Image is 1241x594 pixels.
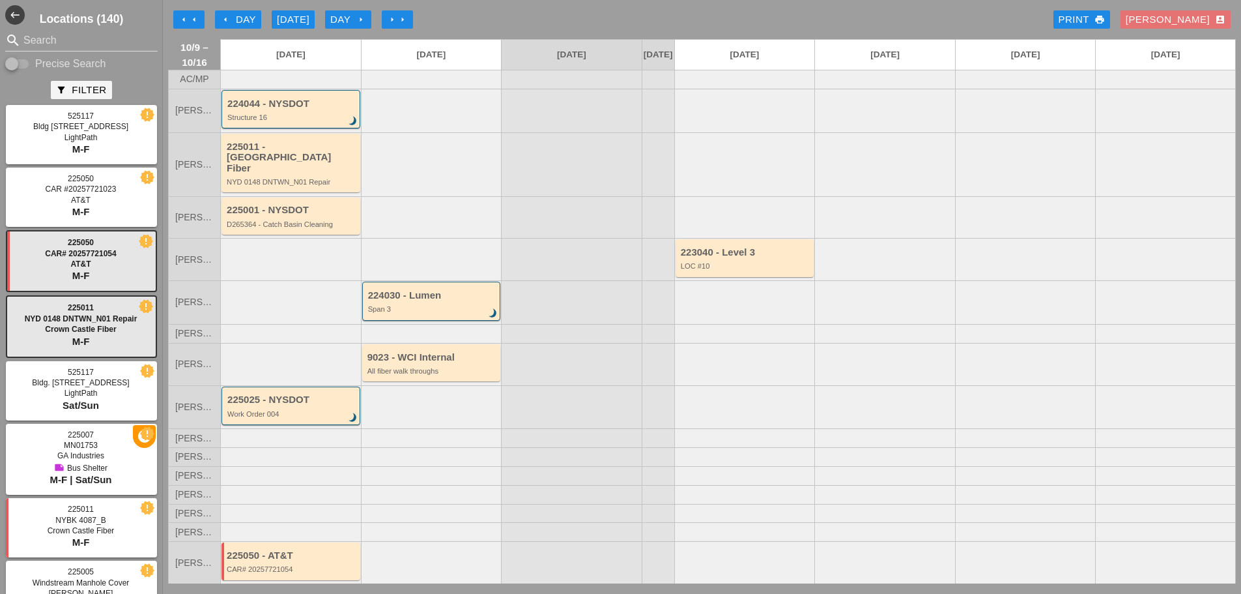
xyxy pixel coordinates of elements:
[1215,14,1225,25] i: account_box
[175,558,214,568] span: [PERSON_NAME]
[220,12,256,27] div: Day
[72,336,90,347] span: M-F
[141,428,153,439] i: new_releases
[175,452,214,462] span: [PERSON_NAME]
[141,365,153,377] i: new_releases
[227,565,357,573] div: CAR# 20257721054
[71,196,91,205] span: AT&T
[1096,40,1235,70] a: [DATE]
[68,111,94,121] span: 525117
[5,33,21,48] i: search
[178,14,189,25] i: arrow_left
[367,352,498,363] div: 9023 - WCI Internal
[221,40,361,70] a: [DATE]
[502,40,642,70] a: [DATE]
[175,213,214,222] span: [PERSON_NAME]
[175,297,214,307] span: [PERSON_NAME]
[387,14,397,25] i: arrow_right
[642,40,674,70] a: [DATE]
[325,10,371,29] button: Day
[220,14,231,25] i: arrow_left
[368,305,497,313] div: Span 3
[227,98,356,110] div: 224044 - NYSDOT
[1120,10,1231,29] button: [PERSON_NAME]
[55,516,106,525] span: NYBK 4087_B
[5,56,158,72] div: Enable Precise search to match search terms exactly.
[45,325,116,334] span: Crown Castle Fiber
[32,378,129,387] span: Bldg. [STREET_ADDRESS]
[175,434,214,443] span: [PERSON_NAME]
[68,174,94,183] span: 225050
[56,83,106,98] div: Filter
[68,430,94,439] span: 225007
[277,12,309,27] div: [DATE]
[141,502,153,514] i: new_releases
[681,262,811,270] div: LOC #10
[189,14,199,25] i: arrow_left
[5,5,25,25] i: west
[175,527,214,537] span: [PERSON_NAME]
[68,505,94,514] span: 225011
[175,509,214,518] span: [PERSON_NAME]
[175,40,214,70] span: 10/9 – 10/16
[45,249,116,258] span: CAR# 20257721054
[227,394,356,406] div: 225025 - NYSDOT
[70,260,91,269] span: AT&T
[46,185,117,194] span: CAR #20257721023
[33,578,130,587] span: Windstream Manhole Cover
[5,5,25,25] button: Shrink Sidebar
[72,206,90,217] span: M-F
[272,10,315,29] button: [DATE]
[356,14,366,25] i: arrow_right
[35,57,106,70] label: Precise Search
[68,567,94,576] span: 225005
[675,40,815,70] a: [DATE]
[63,400,99,411] span: Sat/Sun
[175,160,214,170] span: [PERSON_NAME]
[68,238,94,247] span: 225050
[68,368,94,377] span: 525117
[227,141,357,174] div: 225011 - [GEOGRAPHIC_DATA] Fiber
[64,441,98,450] span: MN01753
[681,247,811,258] div: 223040 - Level 3
[72,537,90,548] span: M-F
[54,462,64,473] i: note
[67,464,107,473] span: Bus Shelter
[56,85,66,95] i: filter_alt
[227,113,356,121] div: Structure 16
[175,106,214,115] span: [PERSON_NAME]
[25,314,137,323] span: NYD 0148 DNTWN_N01 Repair
[140,301,152,312] i: new_releases
[175,471,214,481] span: [PERSON_NAME]
[175,329,214,338] span: [PERSON_NAME]
[815,40,955,70] a: [DATE]
[57,451,104,460] span: GA Industries
[1059,12,1105,27] div: Print
[50,474,111,485] span: M-F | Sat/Sun
[173,10,205,29] button: Move Back 1 Week
[382,10,413,29] button: Move Ahead 1 Week
[180,74,208,84] span: AC/MP
[227,205,357,216] div: 225001 - NYSDOT
[72,270,90,281] span: M-F
[64,389,98,398] span: LightPath
[48,526,115,535] span: Crown Castle Fiber
[175,255,214,265] span: [PERSON_NAME]
[175,359,214,369] span: [PERSON_NAME]
[215,10,261,29] button: Day
[227,220,357,228] div: D265364 - Catch Basin Cleaning
[141,171,153,183] i: new_releases
[346,114,360,128] i: brightness_3
[141,565,153,576] i: new_releases
[141,109,153,121] i: new_releases
[397,14,408,25] i: arrow_right
[23,30,139,51] input: Search
[367,367,498,375] div: All fiber walk throughs
[33,122,128,131] span: Bldg [STREET_ADDRESS]
[956,40,1096,70] a: [DATE]
[1126,12,1225,27] div: [PERSON_NAME]
[64,133,98,142] span: LightPath
[227,410,356,418] div: Work Order 004
[140,235,152,247] i: new_releases
[133,425,156,448] i: pause_circle_filled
